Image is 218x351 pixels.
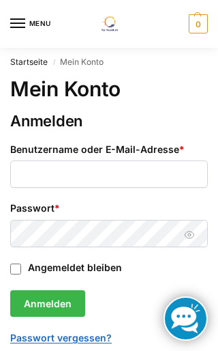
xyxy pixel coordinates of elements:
[10,57,48,67] a: Startseite
[10,76,208,101] h1: Mein Konto
[10,264,21,275] input: Angemeldet bleiben
[10,332,112,343] a: Passwort vergessen?
[189,14,208,33] span: 0
[10,48,208,76] nav: Breadcrumb
[185,14,208,33] nav: Cart contents
[10,112,208,131] h2: Anmelden
[185,14,208,33] a: 0
[179,228,200,242] button: Passwort anzeigen
[10,290,85,318] button: Anmelden
[10,142,208,157] label: Benutzername oder E-Mail-Adresse
[10,14,51,34] button: Menu
[93,16,125,31] img: Solaranlagen, Speicheranlagen und Energiesparprodukte
[48,57,60,67] span: /
[10,201,208,216] label: Passwort
[28,262,122,273] span: Angemeldet bleiben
